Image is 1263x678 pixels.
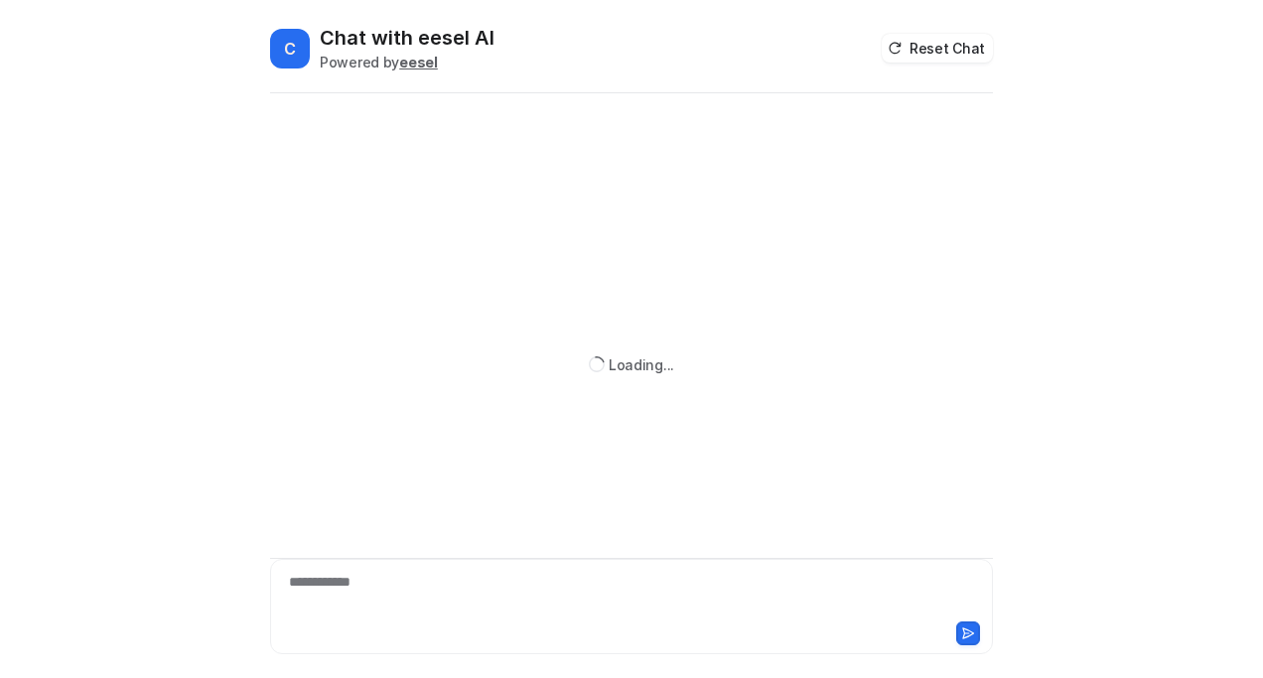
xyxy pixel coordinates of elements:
b: eesel [399,54,438,70]
div: Powered by [320,52,494,72]
button: Reset Chat [882,34,993,63]
h2: Chat with eesel AI [320,24,494,52]
span: C [270,29,310,68]
div: Loading... [609,354,674,375]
